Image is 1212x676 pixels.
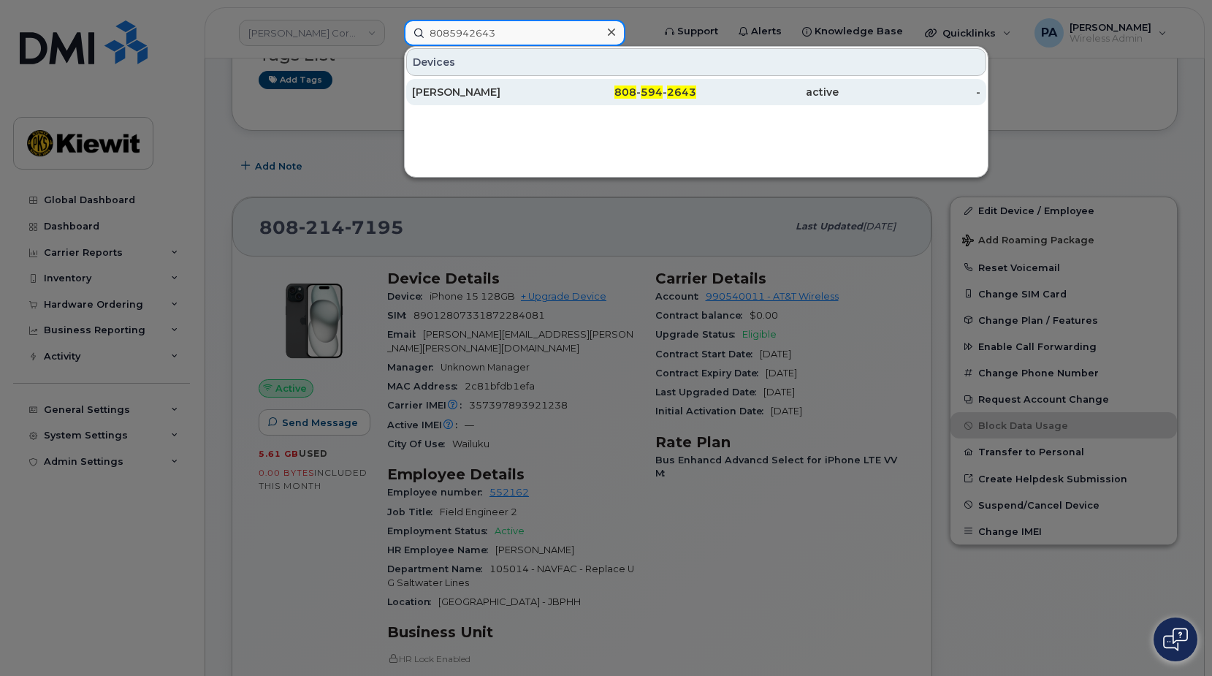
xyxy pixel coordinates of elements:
[667,86,696,99] span: 2643
[614,86,636,99] span: 808
[406,79,986,105] a: [PERSON_NAME]808-594-2643active-
[696,85,839,99] div: active
[406,48,986,76] div: Devices
[839,85,981,99] div: -
[404,20,625,46] input: Find something...
[554,85,697,99] div: - -
[1163,628,1188,651] img: Open chat
[641,86,663,99] span: 594
[412,85,554,99] div: [PERSON_NAME]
